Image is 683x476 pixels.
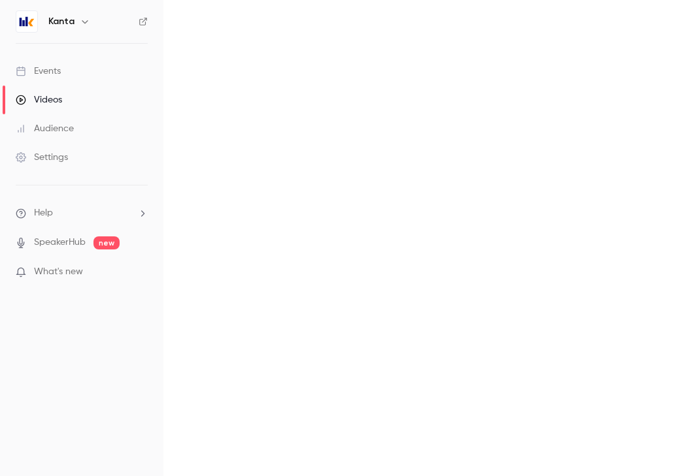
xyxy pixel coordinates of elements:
img: Kanta [16,11,37,32]
span: new [93,236,120,249]
div: Events [16,65,61,78]
a: SpeakerHub [34,236,86,249]
li: help-dropdown-opener [16,206,148,220]
span: What's new [34,265,83,279]
h6: Kanta [48,15,75,28]
div: Videos [16,93,62,106]
div: Audience [16,122,74,135]
div: Settings [16,151,68,164]
span: Help [34,206,53,220]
